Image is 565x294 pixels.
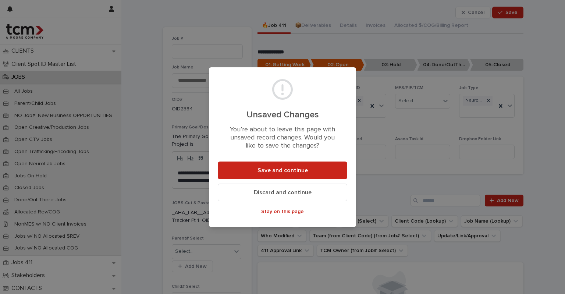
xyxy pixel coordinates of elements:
[218,184,347,201] button: Discard and continue
[261,209,304,214] span: Stay on this page
[227,126,338,150] p: You’re about to leave this page with unsaved record changes. Would you like to save the changes?
[218,162,347,179] button: Save and continue
[218,206,347,217] button: Stay on this page
[257,167,308,173] span: Save and continue
[254,189,312,195] span: Discard and continue
[227,110,338,120] h2: Unsaved Changes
